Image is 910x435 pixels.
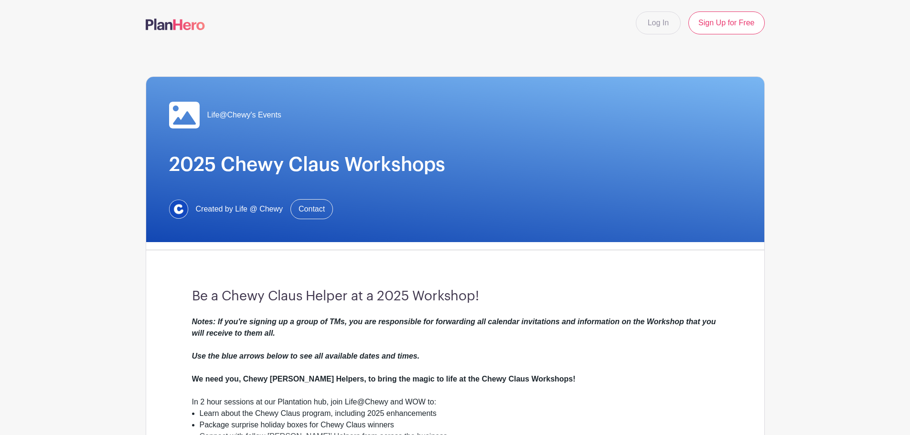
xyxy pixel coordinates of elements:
[207,109,281,121] span: Life@Chewy's Events
[196,203,283,215] span: Created by Life @ Chewy
[192,318,716,360] em: Notes: If you're signing up a group of TMs, you are responsible for forwarding all calendar invit...
[146,19,205,30] img: logo-507f7623f17ff9eddc593b1ce0a138ce2505c220e1c5a4e2b4648c50719b7d32.svg
[192,396,718,408] div: In 2 hour sessions at our Plantation hub, join Life@Chewy and WOW to:
[200,408,718,419] li: Learn about the Chewy Claus program, including 2025 enhancements
[192,288,718,305] h3: Be a Chewy Claus Helper at a 2025 Workshop!
[192,375,576,383] strong: We need you, Chewy [PERSON_NAME] Helpers, to bring the magic to life at the Chewy Claus Workshops!
[290,199,333,219] a: Contact
[200,419,718,431] li: Package surprise holiday boxes for Chewy Claus winners
[636,11,681,34] a: Log In
[169,153,741,176] h1: 2025 Chewy Claus Workshops
[688,11,764,34] a: Sign Up for Free
[169,200,188,219] img: 1629734264472.jfif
